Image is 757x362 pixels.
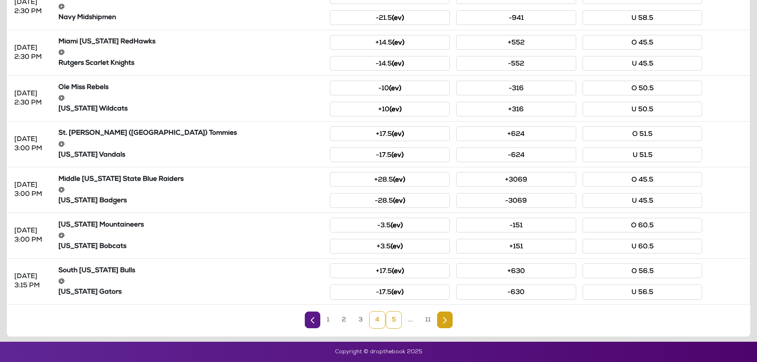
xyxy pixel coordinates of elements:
[58,84,108,91] strong: Ole Miss Rebels
[369,311,385,329] a: 4
[58,39,155,45] strong: Miami [US_STATE] RedHawks
[456,81,576,95] button: -316
[583,10,703,25] button: U 58.5
[583,81,703,95] button: O 50.5
[391,223,403,229] small: (ev)
[456,263,576,278] button: +630
[305,312,320,328] a: Previous
[389,106,402,113] small: (ev)
[330,147,450,162] button: -17.5(ev)
[14,135,49,153] div: [DATE] 3:00 PM
[14,226,49,245] div: [DATE] 3:00 PM
[14,89,49,108] div: [DATE] 2:30 PM
[583,147,703,162] button: U 51.5
[58,48,324,57] div: @
[58,231,324,240] div: @
[58,106,128,112] strong: [US_STATE] Wildcats
[330,218,450,232] button: -3.5(ev)
[58,186,324,195] div: @
[330,172,450,187] button: +28.5(ev)
[58,14,116,21] strong: Navy Midshipmen
[583,35,703,50] button: O 45.5
[14,272,49,290] div: [DATE] 3:15 PM
[14,181,49,199] div: [DATE] 3:00 PM
[456,35,576,50] button: +552
[389,85,401,92] small: (ev)
[58,2,324,12] div: @
[58,152,125,159] strong: [US_STATE] Vandals
[392,61,404,68] small: (ev)
[456,10,576,25] button: -941
[456,126,576,141] button: +624
[392,268,404,275] small: (ev)
[392,40,405,46] small: (ev)
[583,285,703,299] button: U 56.5
[321,311,335,329] a: 1
[583,193,703,208] button: U 45.5
[58,176,184,183] strong: Middle [US_STATE] State Blue Raiders
[583,263,703,278] button: O 56.5
[437,312,453,328] a: Next
[456,172,576,187] button: +3069
[330,56,450,71] button: -14.5(ev)
[456,218,576,232] button: -151
[443,317,447,323] img: Next
[330,193,450,208] button: -28.5(ev)
[393,198,405,205] small: (ev)
[58,60,134,67] strong: Rutgers Scarlet Knights
[402,311,419,329] a: ...
[583,102,703,116] button: U 50.5
[391,289,404,296] small: (ev)
[58,130,237,137] strong: St. [PERSON_NAME] ([GEOGRAPHIC_DATA]) Tommies
[336,311,352,329] a: 2
[330,285,450,299] button: -17.5(ev)
[392,15,404,22] small: (ev)
[58,243,126,250] strong: [US_STATE] Bobcats
[583,218,703,232] button: O 60.5
[58,222,144,228] strong: [US_STATE] Mountaineers
[58,267,135,274] strong: South [US_STATE] Bulls
[583,172,703,187] button: O 45.5
[330,239,450,254] button: +3.5(ev)
[330,81,450,95] button: -10(ev)
[391,152,404,159] small: (ev)
[583,56,703,71] button: U 45.5
[58,197,127,204] strong: [US_STATE] Badgers
[352,311,369,329] a: 3
[311,317,314,323] img: Previous
[456,193,576,208] button: -3069
[456,239,576,254] button: +151
[330,102,450,116] button: +10(ev)
[386,311,402,329] a: 5
[583,239,703,254] button: U 60.5
[14,44,49,62] div: [DATE] 2:30 PM
[330,35,450,50] button: +14.5(ev)
[456,147,576,162] button: -624
[583,126,703,141] button: O 51.5
[391,244,403,250] small: (ev)
[330,126,450,141] button: +17.5(ev)
[58,94,324,103] div: @
[58,140,324,149] div: @
[393,177,405,184] small: (ev)
[330,10,450,25] button: -21.5(ev)
[456,56,576,71] button: -552
[419,311,437,329] a: 11
[330,263,450,278] button: +17.5(ev)
[392,131,404,138] small: (ev)
[456,285,576,299] button: -630
[456,102,576,116] button: +316
[58,289,122,296] strong: [US_STATE] Gators
[58,277,324,286] div: @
